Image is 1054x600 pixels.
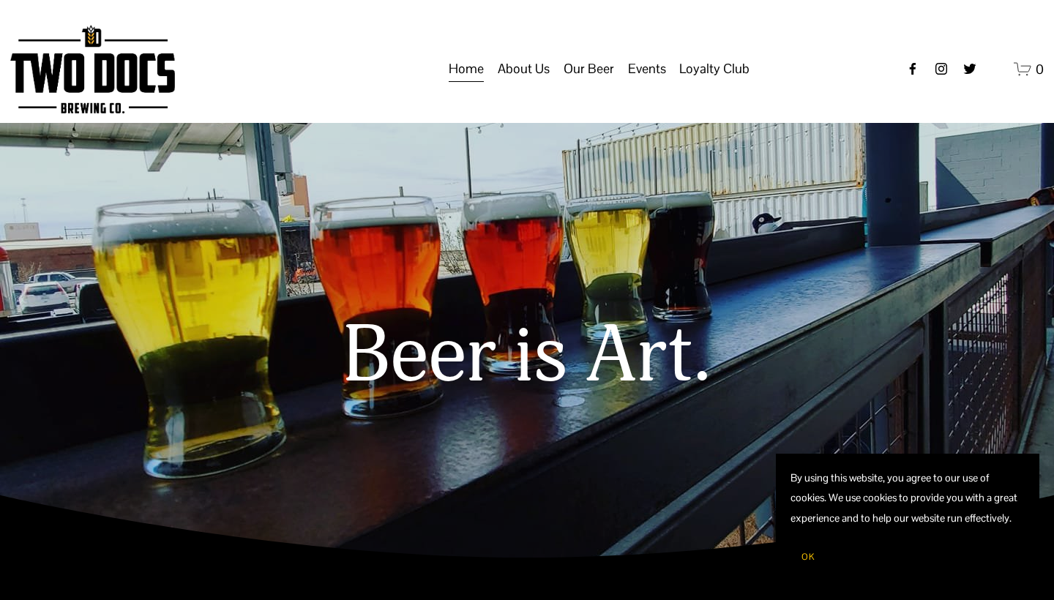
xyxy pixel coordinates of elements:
a: folder dropdown [628,56,666,83]
span: Events [628,56,666,81]
span: OK [801,551,815,563]
section: Cookie banner [776,454,1039,585]
button: OK [790,543,826,571]
a: twitter-unauth [963,61,977,76]
a: folder dropdown [498,56,550,83]
a: 0 items in cart [1014,60,1044,78]
a: Home [449,56,484,83]
a: instagram-unauth [934,61,949,76]
span: 0 [1036,61,1044,78]
span: Loyalty Club [679,56,750,81]
a: folder dropdown [564,56,614,83]
span: About Us [498,56,550,81]
a: folder dropdown [679,56,750,83]
span: Our Beer [564,56,614,81]
p: By using this website, you agree to our use of cookies. We use cookies to provide you with a grea... [790,468,1025,528]
a: Facebook [905,61,920,76]
h1: Beer is Art. [15,312,1039,401]
img: Two Docs Brewing Co. [10,25,174,113]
